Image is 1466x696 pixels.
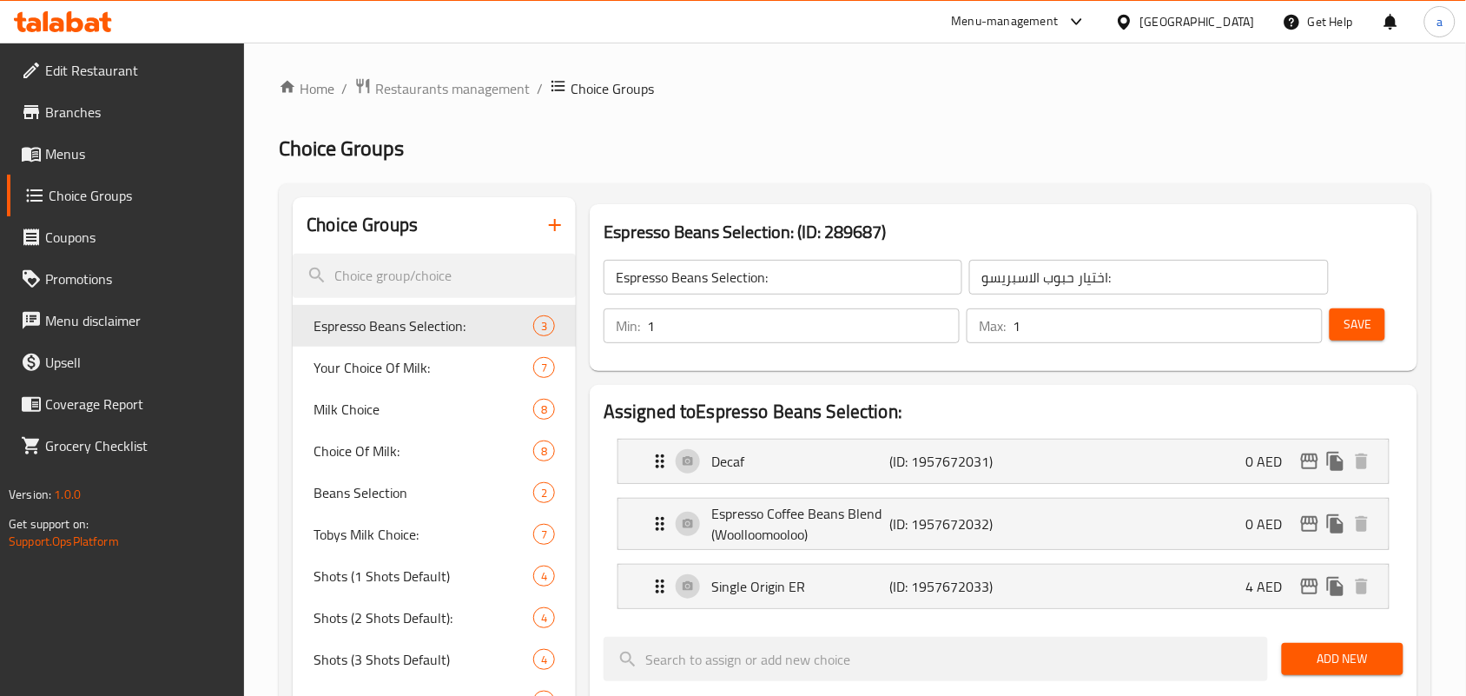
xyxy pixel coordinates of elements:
[534,485,554,501] span: 2
[1296,648,1390,670] span: Add New
[7,216,245,258] a: Coupons
[45,435,231,456] span: Grocery Checklist
[293,555,576,597] div: Shots (1 Shots Default)4
[45,143,231,164] span: Menus
[293,597,576,639] div: Shots (2 Shots Default):4
[9,530,119,553] a: Support.OpsPlatform
[314,566,533,587] span: Shots (1 Shots Default)
[7,258,245,300] a: Promotions
[952,11,1059,32] div: Menu-management
[7,383,245,425] a: Coverage Report
[7,133,245,175] a: Menus
[533,524,555,545] div: Choices
[54,483,81,506] span: 1.0.0
[534,401,554,418] span: 8
[1246,514,1297,534] p: 0 AED
[711,451,889,472] p: Decaf
[293,347,576,388] div: Your Choice Of Milk:7
[7,91,245,133] a: Branches
[293,472,576,514] div: Beans Selection2
[533,649,555,670] div: Choices
[293,639,576,680] div: Shots (3 Shots Default)4
[534,527,554,543] span: 7
[1323,448,1349,474] button: duplicate
[45,102,231,123] span: Branches
[314,399,533,420] span: Milk Choice
[616,315,640,336] p: Min:
[1344,314,1371,335] span: Save
[354,77,530,100] a: Restaurants management
[314,482,533,503] span: Beans Selection
[534,360,554,376] span: 7
[889,451,1008,472] p: (ID: 1957672031)
[314,315,533,336] span: Espresso Beans Selection:
[537,78,543,99] li: /
[45,394,231,414] span: Coverage Report
[1297,511,1323,537] button: edit
[375,78,530,99] span: Restaurants management
[1436,12,1443,31] span: a
[533,357,555,378] div: Choices
[314,357,533,378] span: Your Choice Of Milk:
[533,566,555,587] div: Choices
[711,576,889,597] p: Single Origin ER
[1297,573,1323,600] button: edit
[293,514,576,555] div: Tobys Milk Choice:7
[293,430,576,472] div: Choice Of Milk:8
[45,310,231,331] span: Menu disclaimer
[293,388,576,430] div: Milk Choice8
[293,305,576,347] div: Espresso Beans Selection:3
[1246,576,1297,597] p: 4 AED
[1349,448,1375,474] button: delete
[1282,643,1403,675] button: Add New
[1140,12,1255,31] div: [GEOGRAPHIC_DATA]
[341,78,347,99] li: /
[604,491,1403,557] li: Expand
[711,503,889,545] p: Espresso Coffee Beans Blend (Woolloomooloo)
[45,60,231,81] span: Edit Restaurant
[533,607,555,628] div: Choices
[1323,573,1349,600] button: duplicate
[314,441,533,461] span: Choice Of Milk:
[9,483,51,506] span: Version:
[279,129,404,168] span: Choice Groups
[533,482,555,503] div: Choices
[618,499,1389,549] div: Expand
[7,425,245,467] a: Grocery Checklist
[1349,573,1375,600] button: delete
[279,77,1431,100] nav: breadcrumb
[534,568,554,585] span: 4
[45,227,231,248] span: Coupons
[604,637,1268,681] input: search
[314,607,533,628] span: Shots (2 Shots Default):
[293,254,576,298] input: search
[604,557,1403,616] li: Expand
[604,432,1403,491] li: Expand
[9,513,89,535] span: Get support on:
[533,441,555,461] div: Choices
[45,268,231,289] span: Promotions
[45,352,231,373] span: Upsell
[279,78,334,99] a: Home
[314,524,533,545] span: Tobys Milk Choice:
[534,610,554,626] span: 4
[533,399,555,420] div: Choices
[7,341,245,383] a: Upsell
[49,185,231,206] span: Choice Groups
[7,50,245,91] a: Edit Restaurant
[1330,308,1385,341] button: Save
[307,212,418,238] h2: Choice Groups
[604,399,1403,425] h2: Assigned to Espresso Beans Selection:
[534,443,554,460] span: 8
[1297,448,1323,474] button: edit
[534,652,554,668] span: 4
[1349,511,1375,537] button: delete
[1246,451,1297,472] p: 0 AED
[889,576,1008,597] p: (ID: 1957672033)
[571,78,654,99] span: Choice Groups
[533,315,555,336] div: Choices
[7,175,245,216] a: Choice Groups
[889,514,1008,534] p: (ID: 1957672032)
[7,300,245,341] a: Menu disclaimer
[534,318,554,335] span: 3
